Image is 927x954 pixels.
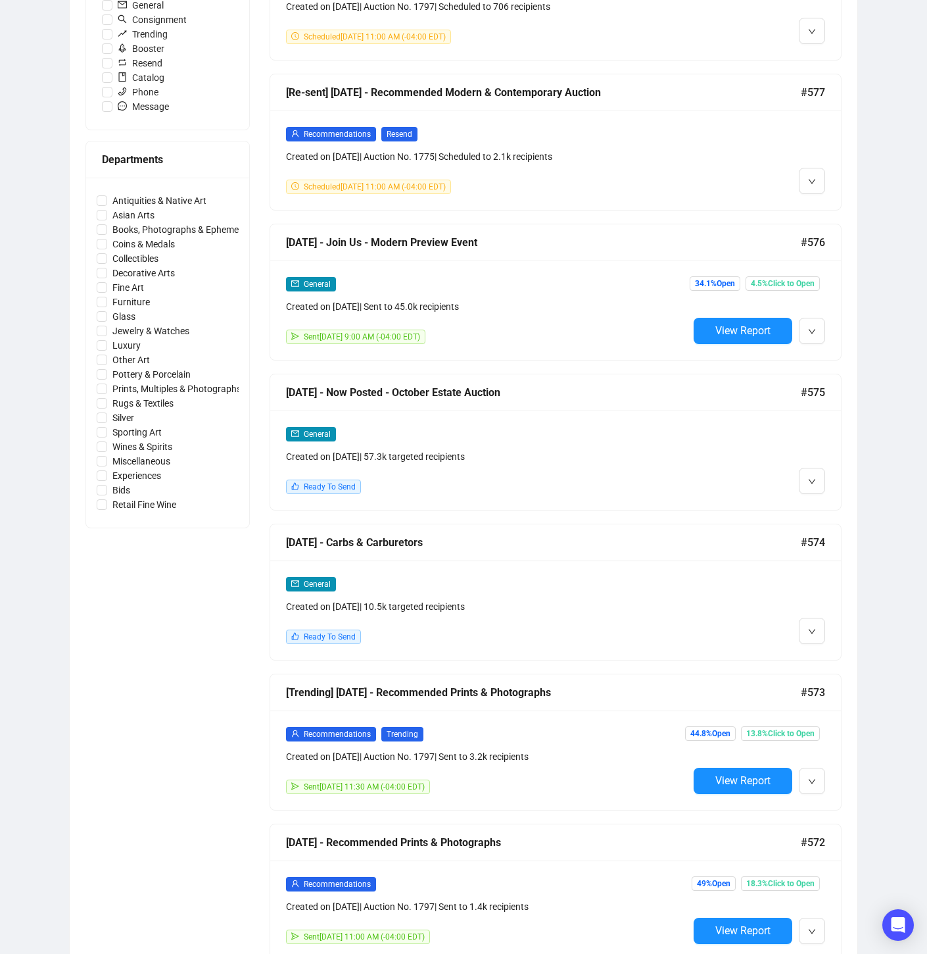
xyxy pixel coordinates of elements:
span: #572 [801,834,825,851]
span: 18.3% Click to Open [741,876,820,891]
span: General [304,430,331,439]
span: View Report [715,324,771,337]
span: #577 [801,84,825,101]
span: Decorative Arts [107,266,180,280]
span: Ready To Send [304,632,356,641]
span: down [808,478,816,486]
button: View Report [694,768,792,794]
span: user [291,880,299,888]
span: Scheduled [DATE] 11:00 AM (-04:00 EDT) [304,32,446,41]
span: retweet [118,58,127,67]
span: Trending [112,27,173,41]
span: clock-circle [291,182,299,190]
span: message [118,101,127,111]
div: Created on [DATE] | Auction No. 1797 | Sent to 3.2k recipients [286,749,688,764]
div: [Trending] [DATE] - Recommended Prints & Photographs [286,684,801,701]
span: Coins & Medals [107,237,180,251]
a: [DATE] - Now Posted - October Estate Auction#575mailGeneralCreated on [DATE]| 57.3k targeted reci... [270,374,842,511]
span: Silver [107,411,139,425]
span: Recommendations [304,730,371,739]
span: Furniture [107,295,155,309]
span: View Report [715,774,771,787]
span: Fine Art [107,280,149,295]
span: 49% Open [692,876,736,891]
span: send [291,932,299,940]
a: [DATE] - Join Us - Modern Preview Event#576mailGeneralCreated on [DATE]| Sent to 45.0k recipients... [270,224,842,361]
span: Glass [107,309,141,324]
span: like [291,482,299,490]
span: down [808,28,816,36]
div: Created on [DATE] | Auction No. 1775 | Scheduled to 2.1k recipients [286,149,688,164]
button: View Report [694,918,792,944]
span: View Report [715,924,771,937]
span: Collectibles [107,251,164,266]
div: Created on [DATE] | Auction No. 1797 | Sent to 1.4k recipients [286,899,688,914]
span: Consignment [112,13,192,27]
span: Retail Fine Wine [107,497,181,512]
span: Sent [DATE] 11:30 AM (-04:00 EDT) [304,782,425,791]
span: Resend [112,56,168,70]
span: Recommendations [304,130,371,139]
div: Open Intercom Messenger [882,909,914,941]
span: Sent [DATE] 11:00 AM (-04:00 EDT) [304,932,425,941]
span: Asian Arts [107,208,160,222]
span: Sent [DATE] 9:00 AM (-04:00 EDT) [304,332,420,341]
span: Phone [112,85,164,99]
span: Other Art [107,353,155,367]
span: #574 [801,534,825,551]
div: [DATE] - Recommended Prints & Photographs [286,834,801,851]
span: Bids [107,483,135,497]
span: user [291,130,299,138]
span: 4.5% Click to Open [746,276,820,291]
span: General [304,280,331,289]
span: Prints, Multiples & Photographs [107,382,247,396]
span: send [291,782,299,790]
span: phone [118,87,127,96]
span: Rugs & Textiles [107,396,179,411]
div: [DATE] - Join Us - Modern Preview Event [286,234,801,251]
span: user [291,730,299,738]
span: Wines & Spirits [107,439,178,454]
span: 13.8% Click to Open [741,726,820,741]
a: [DATE] - Carbs & Carburetors#574mailGeneralCreated on [DATE]| 10.5k targeted recipientslikeReady ... [270,524,842,661]
div: [DATE] - Now Posted - October Estate Auction [286,384,801,401]
span: #576 [801,234,825,251]
div: Created on [DATE] | 10.5k targeted recipients [286,599,688,614]
div: Departments [102,151,233,168]
span: Scheduled [DATE] 11:00 AM (-04:00 EDT) [304,182,446,191]
span: Ready To Send [304,482,356,491]
div: Created on [DATE] | 57.3k targeted recipients [286,449,688,464]
span: rise [118,29,127,38]
span: mail [291,430,299,438]
span: send [291,332,299,340]
span: Luxury [107,338,146,353]
span: Message [112,99,174,114]
span: Jewelry & Watches [107,324,195,338]
span: down [808,928,816,936]
span: down [808,328,816,336]
span: Resend [381,127,417,141]
span: Trending [381,727,423,741]
span: Recommendations [304,880,371,889]
div: [Re-sent] [DATE] - Recommended Modern & Contemporary Auction [286,84,801,101]
span: Catalog [112,70,170,85]
a: [Trending] [DATE] - Recommended Prints & Photographs#573userRecommendationsTrendingCreated on [DA... [270,674,842,811]
div: Created on [DATE] | Sent to 45.0k recipients [286,299,688,314]
a: [Re-sent] [DATE] - Recommended Modern & Contemporary Auction#577userRecommendationsResendCreated ... [270,74,842,211]
span: Books, Photographs & Ephemera [107,222,252,237]
span: Antiquities & Native Art [107,193,212,208]
span: clock-circle [291,32,299,40]
span: rocket [118,43,127,53]
span: 34.1% Open [690,276,740,291]
span: Sporting Art [107,425,167,439]
span: down [808,778,816,786]
span: down [808,178,816,186]
span: down [808,628,816,636]
span: Experiences [107,468,166,483]
span: mail [291,580,299,588]
span: General [304,580,331,589]
button: View Report [694,318,792,344]
span: Booster [112,41,170,56]
span: Miscellaneous [107,454,176,468]
span: #575 [801,384,825,401]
